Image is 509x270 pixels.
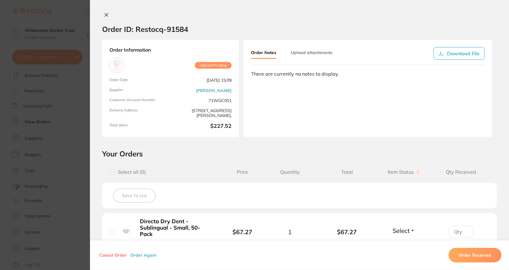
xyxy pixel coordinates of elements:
[318,169,376,175] span: Total
[449,248,501,262] button: Order Received
[109,88,168,93] span: Supplier
[196,88,232,93] a: [PERSON_NAME]
[433,47,485,60] button: Download File
[111,60,122,71] img: Henry Schein Halas
[140,240,200,245] span: Product Code: DR-416069
[113,189,156,203] button: Save To List
[195,62,232,69] span: Upload Pending
[261,169,318,175] span: Quantity
[251,47,276,59] button: Order Notes
[291,47,332,58] button: Upload attachments
[98,252,129,258] button: Cancel Order
[109,98,168,103] span: Customer Account Number
[232,228,252,236] b: $67.27
[173,98,232,103] span: 71WDC001
[102,149,497,158] h2: Your Orders
[376,169,433,175] span: Item Status
[393,227,410,234] span: Select
[102,25,188,34] h2: Order ID: Restocq- 91584
[391,227,417,234] button: Select
[115,169,146,175] span: Select all ( 0 )
[129,252,158,258] button: Order Again
[109,47,232,53] strong: Order Information
[223,169,261,175] span: Price
[138,218,214,245] button: Directa Dry Dent - Sublingual - Small, 50-Pack Product Code: DR-416069
[251,71,485,77] div: There are currently no notes to display.
[173,108,232,118] span: [STREET_ADDRESS][PERSON_NAME],
[173,123,232,130] b: $227.52
[109,108,168,118] span: Delivery Address
[109,123,168,130] span: Total Value
[318,228,376,235] b: $67.27
[109,78,168,83] span: Order Date
[119,224,133,238] img: Directa Dry Dent - Sublingual - Small, 50-Pack
[288,228,292,235] span: 1
[449,226,473,238] input: Qty
[432,169,490,175] span: Qty Received
[173,78,232,83] span: [DATE] 15:09
[140,218,212,237] b: Directa Dry Dent - Sublingual - Small, 50-Pack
